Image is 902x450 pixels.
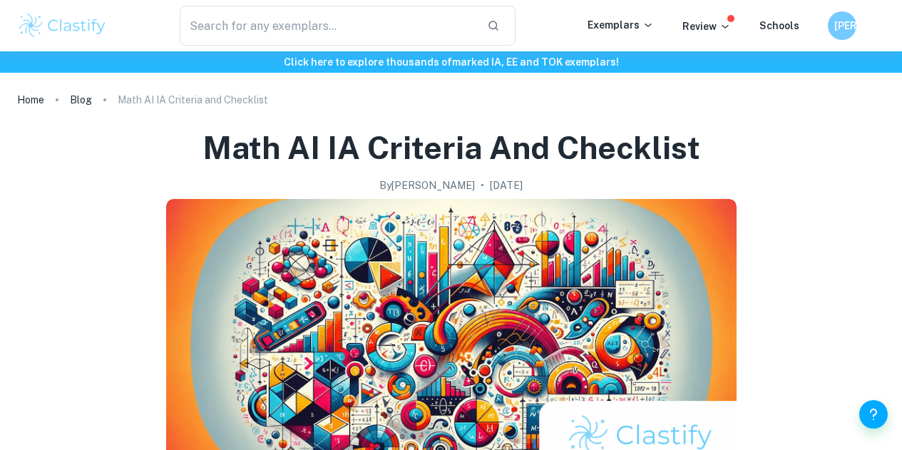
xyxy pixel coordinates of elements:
[588,17,654,33] p: Exemplars
[70,90,92,110] a: Blog
[17,11,108,40] img: Clastify logo
[180,6,476,46] input: Search for any exemplars...
[17,90,44,110] a: Home
[118,92,268,108] p: Math AI IA Criteria and Checklist
[834,18,851,34] h6: [PERSON_NAME]
[3,54,899,70] h6: Click here to explore thousands of marked IA, EE and TOK exemplars !
[828,11,856,40] button: [PERSON_NAME]
[682,19,731,34] p: Review
[203,127,700,169] h1: Math AI IA Criteria and Checklist
[379,178,475,193] h2: By [PERSON_NAME]
[859,400,888,429] button: Help and Feedback
[759,20,799,31] a: Schools
[490,178,523,193] h2: [DATE]
[481,178,484,193] p: •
